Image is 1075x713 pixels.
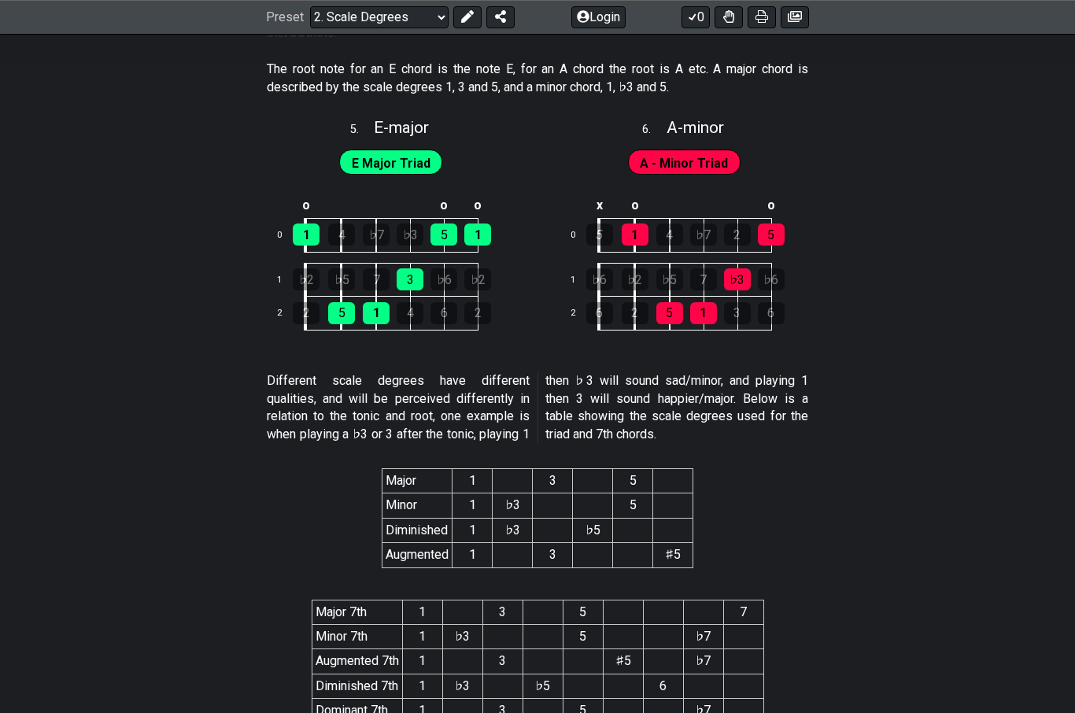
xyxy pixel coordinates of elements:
[561,264,599,297] td: 1
[312,600,402,625] th: Major 7th
[613,494,653,519] td: 5
[464,303,491,325] div: 2
[453,469,493,493] th: 1
[622,303,648,325] div: 2
[382,544,453,568] td: Augmented
[617,194,652,220] td: o
[640,153,728,175] span: First enable full edit mode to edit
[397,224,423,246] div: ♭3
[586,303,613,325] div: 6
[363,303,390,325] div: 1
[690,303,717,325] div: 1
[352,153,430,175] span: First enable full edit mode to edit
[482,650,523,674] td: 3
[461,194,495,220] td: o
[430,303,457,325] div: 6
[723,600,763,625] th: 7
[656,224,683,246] div: 4
[382,494,453,519] td: Minor
[603,650,643,674] td: ♯5
[758,303,785,325] div: 6
[682,6,710,28] button: 0
[453,544,493,568] td: 1
[715,6,743,28] button: Toggle Dexterity for all fretkits
[442,625,482,649] td: ♭3
[293,269,320,291] div: ♭2
[312,625,402,649] td: Minor 7th
[267,373,808,444] p: Different scale degrees have different qualities, and will be perceived differently in relation t...
[724,303,751,325] div: 3
[493,494,533,519] td: ♭3
[563,625,603,649] td: 5
[563,600,603,625] th: 5
[586,269,613,291] div: ♭6
[656,269,683,291] div: ♭5
[464,269,491,291] div: ♭2
[402,674,442,699] td: 1
[312,650,402,674] td: Augmented 7th
[622,269,648,291] div: ♭2
[328,224,355,246] div: 4
[573,519,613,543] td: ♭5
[656,303,683,325] div: 5
[758,224,785,246] div: 5
[453,519,493,543] td: 1
[690,269,717,291] div: 7
[683,650,723,674] td: ♭7
[724,224,751,246] div: 2
[533,469,573,493] th: 3
[288,194,324,220] td: o
[430,224,457,246] div: 5
[758,269,785,291] div: ♭6
[397,303,423,325] div: 4
[683,625,723,649] td: ♭7
[310,6,449,28] select: Preset
[453,494,493,519] td: 1
[582,194,618,220] td: x
[266,10,304,25] span: Preset
[397,269,423,291] div: 3
[493,519,533,543] td: ♭3
[622,224,648,246] div: 1
[328,269,355,291] div: ♭5
[653,544,693,568] td: ♯5
[268,219,305,253] td: 0
[482,600,523,625] th: 3
[748,6,776,28] button: Print
[268,297,305,331] td: 2
[690,224,717,246] div: ♭7
[382,519,453,543] td: Diminished
[427,194,461,220] td: o
[350,122,374,139] span: 5 .
[267,61,808,97] p: The root note for an E chord is the note E, for an A chord the root is A etc. A major chord is de...
[724,269,751,291] div: ♭3
[533,544,573,568] td: 3
[642,122,666,139] span: 6 .
[402,625,442,649] td: 1
[561,219,599,253] td: 0
[453,6,482,28] button: Edit Preset
[402,600,442,625] th: 1
[754,194,788,220] td: o
[382,469,453,493] th: Major
[667,119,724,138] span: A - minor
[374,119,429,138] span: E - major
[586,224,613,246] div: 5
[293,303,320,325] div: 2
[464,224,491,246] div: 1
[561,297,599,331] td: 2
[363,269,390,291] div: 7
[363,224,390,246] div: ♭7
[571,6,626,28] button: Login
[781,6,809,28] button: Create image
[486,6,515,28] button: Share Preset
[328,303,355,325] div: 5
[643,674,683,699] td: 6
[268,264,305,297] td: 1
[312,674,402,699] td: Diminished 7th
[402,650,442,674] td: 1
[430,269,457,291] div: ♭6
[523,674,563,699] td: ♭5
[442,674,482,699] td: ♭3
[613,469,653,493] th: 5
